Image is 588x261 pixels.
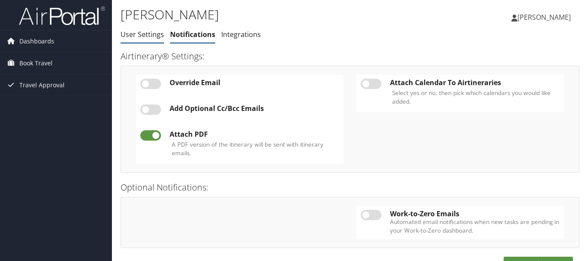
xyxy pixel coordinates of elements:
div: Work-to-Zero Emails [390,210,560,218]
a: Notifications [170,30,215,39]
a: User Settings [121,30,164,39]
div: Attach PDF [170,130,339,138]
label: Select yes or no, then pick which calendars you would like added. [392,89,557,106]
div: Override Email [170,79,339,86]
span: [PERSON_NAME] [517,12,571,22]
div: Add Optional Cc/Bcc Emails [170,104,339,112]
span: Travel Approval [19,74,65,96]
span: Book Travel [19,52,53,74]
a: [PERSON_NAME] [511,4,579,30]
div: Attach Calendar To Airtineraries [390,79,560,86]
label: A PDF version of the itinerary will be sent with itinerary emails. [172,140,337,158]
a: Integrations [221,30,261,39]
h3: Optional Notifications: [121,181,579,193]
span: Dashboards [19,31,54,52]
label: Automated email notifications when new tasks are pending in your Work-to-Zero dashboard. [390,218,560,235]
h3: Airtinerary® Settings: [121,50,579,62]
h1: [PERSON_NAME] [121,6,427,24]
img: airportal-logo.png [19,6,105,26]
